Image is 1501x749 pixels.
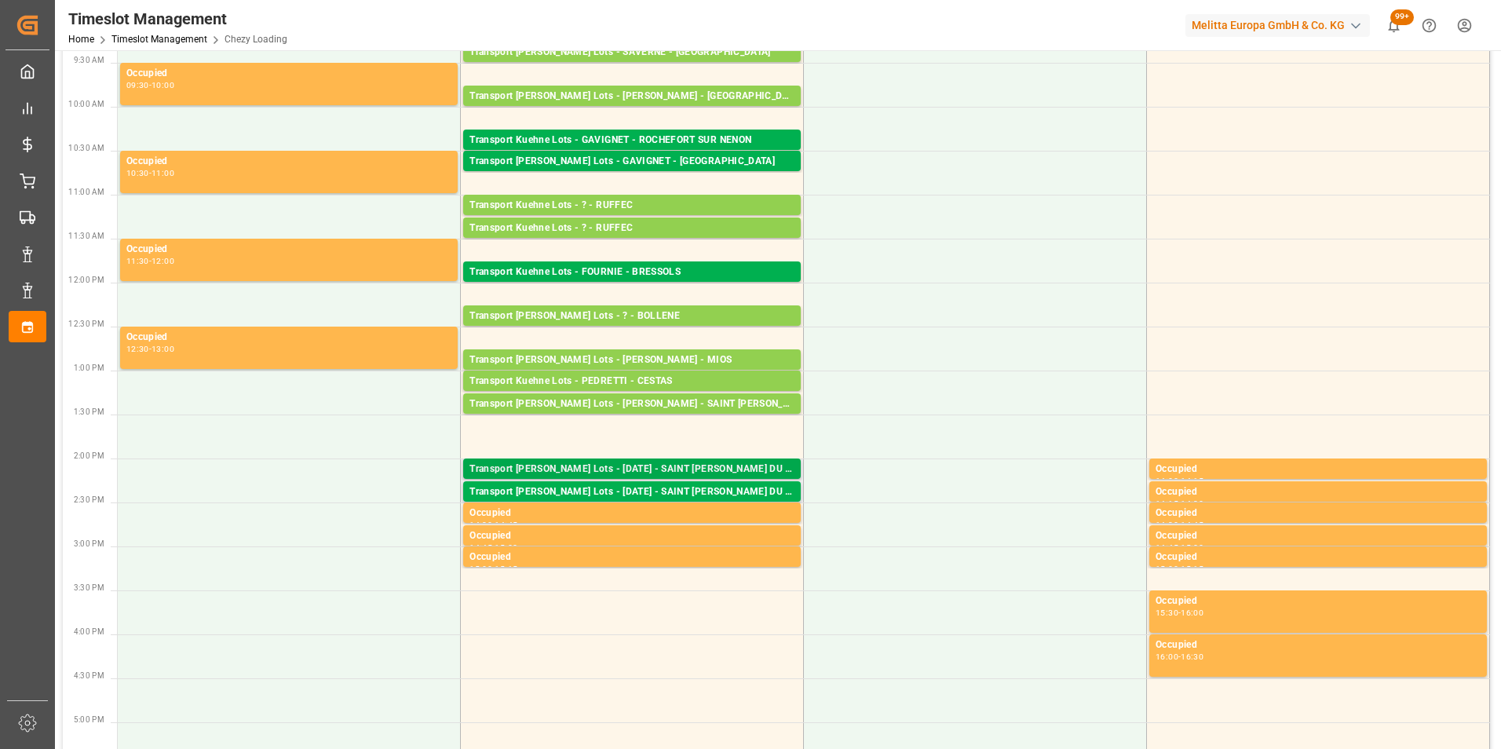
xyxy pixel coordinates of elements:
[495,565,517,572] div: 15:15
[469,133,794,148] div: Transport Kuehne Lots - GAVIGNET - ROCHEFORT SUR NENON
[74,539,104,548] span: 3:00 PM
[469,170,794,183] div: Pallets: 20,TU: 1032,City: [GEOGRAPHIC_DATA],Arrival: [DATE] 00:00:00
[1181,609,1203,616] div: 16:00
[1178,565,1181,572] div: -
[469,477,794,491] div: Pallets: 2,TU: 671,City: [GEOGRAPHIC_DATA][PERSON_NAME],Arrival: [DATE] 00:00:00
[469,221,794,236] div: Transport Kuehne Lots - ? - RUFFEC
[1181,500,1203,507] div: 14:30
[68,144,104,152] span: 10:30 AM
[1185,10,1376,40] button: Melitta Europa GmbH & Co. KG
[469,374,794,389] div: Transport Kuehne Lots - PEDRETTI - CESTAS
[1156,506,1481,521] div: Occupied
[469,309,794,324] div: Transport [PERSON_NAME] Lots - ? - BOLLENE
[149,345,152,353] div: -
[469,214,794,227] div: Pallets: 1,TU: 539,City: RUFFEC,Arrival: [DATE] 00:00:00
[152,82,174,89] div: 10:00
[126,330,451,345] div: Occupied
[1181,544,1203,551] div: 15:00
[74,364,104,372] span: 1:00 PM
[68,188,104,196] span: 11:00 AM
[68,34,94,45] a: Home
[149,170,152,177] div: -
[495,521,517,528] div: 14:45
[1181,565,1203,572] div: 15:15
[126,66,451,82] div: Occupied
[469,324,794,338] div: Pallets: 9,TU: 744,City: BOLLENE,Arrival: [DATE] 00:00:00
[469,353,794,368] div: Transport [PERSON_NAME] Lots - [PERSON_NAME] - MIOS
[74,407,104,416] span: 1:30 PM
[1156,462,1481,477] div: Occupied
[469,484,794,500] div: Transport [PERSON_NAME] Lots - [DATE] - SAINT [PERSON_NAME] DU CRAU
[469,236,794,250] div: Pallets: 2,TU: 1039,City: RUFFEC,Arrival: [DATE] 00:00:00
[1156,653,1178,660] div: 16:00
[68,100,104,108] span: 10:00 AM
[469,280,794,294] div: Pallets: 8,TU: 723,City: [GEOGRAPHIC_DATA],Arrival: [DATE] 00:00:00
[469,565,492,572] div: 15:00
[1156,477,1178,484] div: 14:00
[74,715,104,724] span: 5:00 PM
[469,550,794,565] div: Occupied
[1156,544,1178,551] div: 14:45
[469,265,794,280] div: Transport Kuehne Lots - FOURNIE - BRESSOLS
[492,521,495,528] div: -
[68,232,104,240] span: 11:30 AM
[469,500,794,513] div: Pallets: 3,TU: 716,City: [GEOGRAPHIC_DATA][PERSON_NAME],Arrival: [DATE] 00:00:00
[1178,653,1181,660] div: -
[469,89,794,104] div: Transport [PERSON_NAME] Lots - [PERSON_NAME] - [GEOGRAPHIC_DATA]
[149,82,152,89] div: -
[74,583,104,592] span: 3:30 PM
[1156,550,1481,565] div: Occupied
[68,320,104,328] span: 12:30 PM
[152,345,174,353] div: 13:00
[1156,594,1481,609] div: Occupied
[492,565,495,572] div: -
[1156,500,1178,507] div: 14:15
[1156,565,1178,572] div: 15:00
[1181,653,1203,660] div: 16:30
[469,506,794,521] div: Occupied
[1178,500,1181,507] div: -
[469,521,492,528] div: 14:30
[495,544,517,551] div: 15:00
[469,154,794,170] div: Transport [PERSON_NAME] Lots - GAVIGNET - [GEOGRAPHIC_DATA]
[126,170,149,177] div: 10:30
[126,345,149,353] div: 12:30
[1412,8,1447,43] button: Help Center
[1185,14,1370,37] div: Melitta Europa GmbH & Co. KG
[469,60,794,74] div: Pallets: ,TU: 56,City: [GEOGRAPHIC_DATA],Arrival: [DATE] 00:00:00
[74,671,104,680] span: 4:30 PM
[469,104,794,118] div: Pallets: ,TU: 448,City: [GEOGRAPHIC_DATA],Arrival: [DATE] 00:00:00
[1178,544,1181,551] div: -
[1156,609,1178,616] div: 15:30
[1156,638,1481,653] div: Occupied
[111,34,207,45] a: Timeslot Management
[126,242,451,258] div: Occupied
[469,198,794,214] div: Transport Kuehne Lots - ? - RUFFEC
[74,627,104,636] span: 4:00 PM
[1390,9,1414,25] span: 99+
[469,45,794,60] div: Transport [PERSON_NAME] Lots - SAVERNE - [GEOGRAPHIC_DATA]
[1156,521,1178,528] div: 14:30
[74,451,104,460] span: 2:00 PM
[469,412,794,426] div: Pallets: 11,TU: 261,City: [GEOGRAPHIC_DATA][PERSON_NAME],Arrival: [DATE] 00:00:00
[1178,521,1181,528] div: -
[469,368,794,382] div: Pallets: 2,TU: 98,City: MIOS,Arrival: [DATE] 00:00:00
[1178,477,1181,484] div: -
[152,170,174,177] div: 11:00
[126,82,149,89] div: 09:30
[469,396,794,412] div: Transport [PERSON_NAME] Lots - [PERSON_NAME] - SAINT [PERSON_NAME] DU CRAU
[152,258,174,265] div: 12:00
[492,544,495,551] div: -
[68,276,104,284] span: 12:00 PM
[1156,528,1481,544] div: Occupied
[149,258,152,265] div: -
[469,544,492,551] div: 14:45
[74,495,104,504] span: 2:30 PM
[1181,477,1203,484] div: 14:15
[126,154,451,170] div: Occupied
[1376,8,1412,43] button: show 100 new notifications
[1181,521,1203,528] div: 14:45
[469,528,794,544] div: Occupied
[469,389,794,403] div: Pallets: 2,TU: 320,City: CESTAS,Arrival: [DATE] 00:00:00
[68,7,287,31] div: Timeslot Management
